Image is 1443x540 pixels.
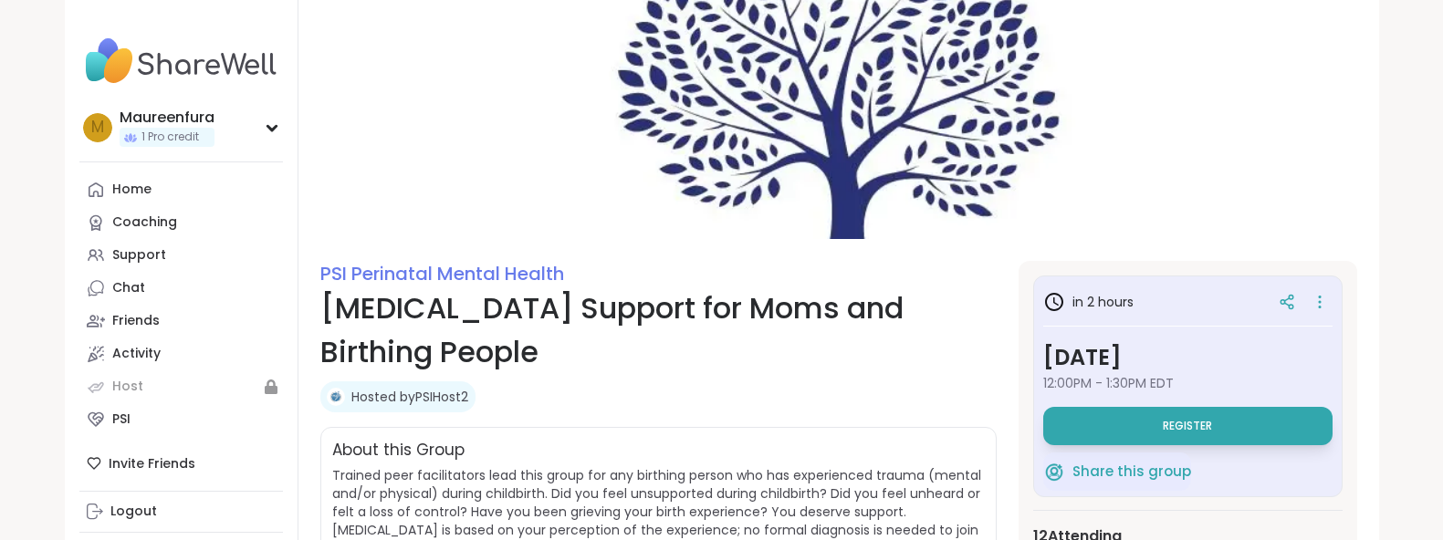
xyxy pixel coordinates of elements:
[351,388,468,406] a: Hosted byPSIHost2
[79,305,283,337] a: Friends
[112,410,131,429] div: PSI
[1043,452,1191,491] button: Share this group
[320,286,997,374] h1: [MEDICAL_DATA] Support for Moms and Birthing People
[327,388,345,406] img: PSIHost2
[1043,341,1333,374] h3: [DATE]
[112,345,161,363] div: Activity
[112,246,166,265] div: Support
[120,108,214,128] div: Maureenfura
[79,495,283,528] a: Logout
[320,261,564,286] a: PSI Perinatal Mental Health
[1043,461,1065,483] img: ShareWell Logomark
[1043,407,1333,445] button: Register
[79,370,283,403] a: Host
[79,239,283,272] a: Support
[141,130,199,145] span: 1 Pro credit
[79,403,283,436] a: PSI
[112,312,160,330] div: Friends
[1163,419,1212,433] span: Register
[79,206,283,239] a: Coaching
[91,116,104,140] span: M
[112,279,145,297] div: Chat
[1072,462,1191,483] span: Share this group
[79,337,283,370] a: Activity
[332,439,465,462] h2: About this Group
[112,213,177,232] div: Coaching
[79,173,283,206] a: Home
[112,181,152,199] div: Home
[110,503,157,521] div: Logout
[1043,291,1134,313] h3: in 2 hours
[1043,374,1333,392] span: 12:00PM - 1:30PM EDT
[112,378,143,396] div: Host
[79,447,283,480] div: Invite Friends
[79,29,283,93] img: ShareWell Nav Logo
[79,272,283,305] a: Chat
